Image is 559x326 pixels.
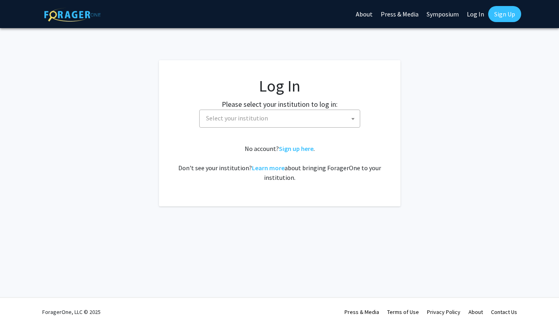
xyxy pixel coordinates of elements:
span: Select your institution [199,110,360,128]
a: Sign Up [488,6,521,22]
span: Select your institution [203,110,360,126]
a: Learn more about bringing ForagerOne to your institution [252,164,285,172]
a: Contact Us [491,308,517,316]
label: Please select your institution to log in: [222,99,338,110]
a: Press & Media [344,308,379,316]
a: Terms of Use [387,308,419,316]
a: Sign up here [279,145,314,153]
h1: Log In [175,76,384,96]
div: No account? . Don't see your institution? about bringing ForagerOne to your institution. [175,144,384,182]
a: Privacy Policy [427,308,460,316]
img: ForagerOne Logo [44,8,101,22]
a: About [468,308,483,316]
div: ForagerOne, LLC © 2025 [42,298,101,326]
span: Select your institution [206,114,268,122]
